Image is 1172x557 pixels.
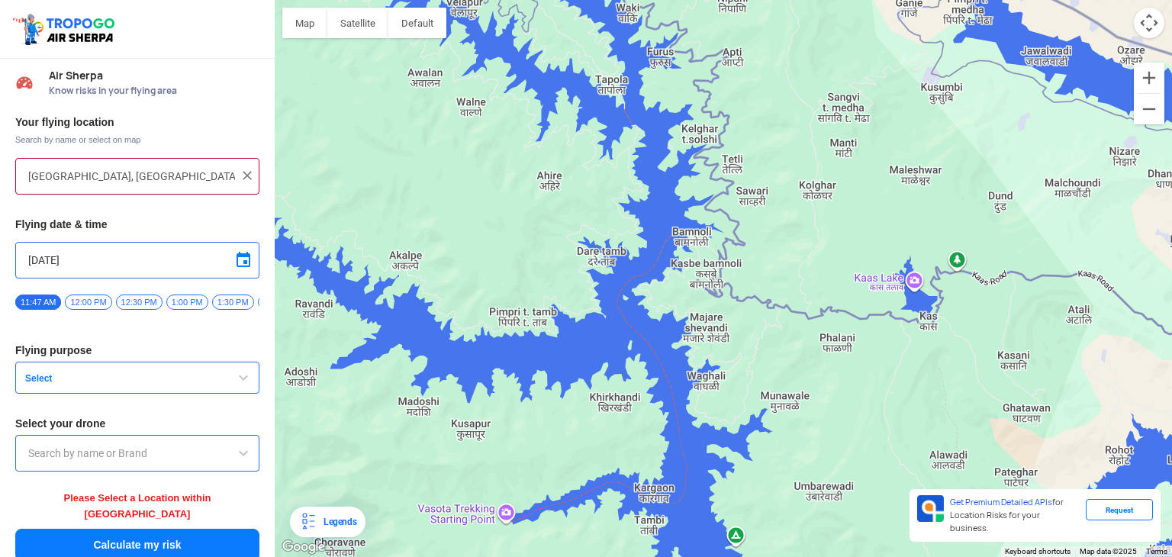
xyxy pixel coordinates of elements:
span: Select [19,372,210,385]
input: Search your flying location [28,167,235,185]
h3: Flying purpose [15,345,259,356]
div: for Location Risks for your business. [944,495,1086,536]
button: Select [15,362,259,394]
img: ic_close.png [240,168,255,183]
h3: Flying date & time [15,219,259,230]
img: ic_tgdronemaps.svg [11,11,120,47]
a: Open this area in Google Maps (opens a new window) [279,537,329,557]
span: Get Premium Detailed APIs [950,497,1052,507]
div: Request [1086,499,1153,520]
span: 11:47 AM [15,295,61,310]
button: Show satellite imagery [327,8,388,38]
button: Keyboard shortcuts [1005,546,1071,557]
span: Search by name or select on map [15,134,259,146]
span: Air Sherpa [49,69,259,82]
span: 12:30 PM [116,295,163,310]
span: 12:00 PM [65,295,111,310]
span: 1:00 PM [166,295,208,310]
input: Search by name or Brand [28,444,246,462]
button: Zoom out [1134,94,1164,124]
button: Zoom in [1134,63,1164,93]
span: 1:30 PM [212,295,254,310]
span: Map data ©2025 [1080,547,1137,555]
div: Legends [317,513,356,531]
h3: Select your drone [15,418,259,429]
span: 2:00 PM [258,295,300,310]
button: Map camera controls [1134,8,1164,38]
input: Select Date [28,251,246,269]
img: Google [279,537,329,557]
button: Show street map [282,8,327,38]
img: Premium APIs [917,495,944,522]
span: Please Select a Location within [GEOGRAPHIC_DATA] [64,492,211,520]
img: Legends [299,513,317,531]
img: Risk Scores [15,73,34,92]
span: Know risks in your flying area [49,85,259,97]
a: Terms [1146,547,1167,555]
h3: Your flying location [15,117,259,127]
